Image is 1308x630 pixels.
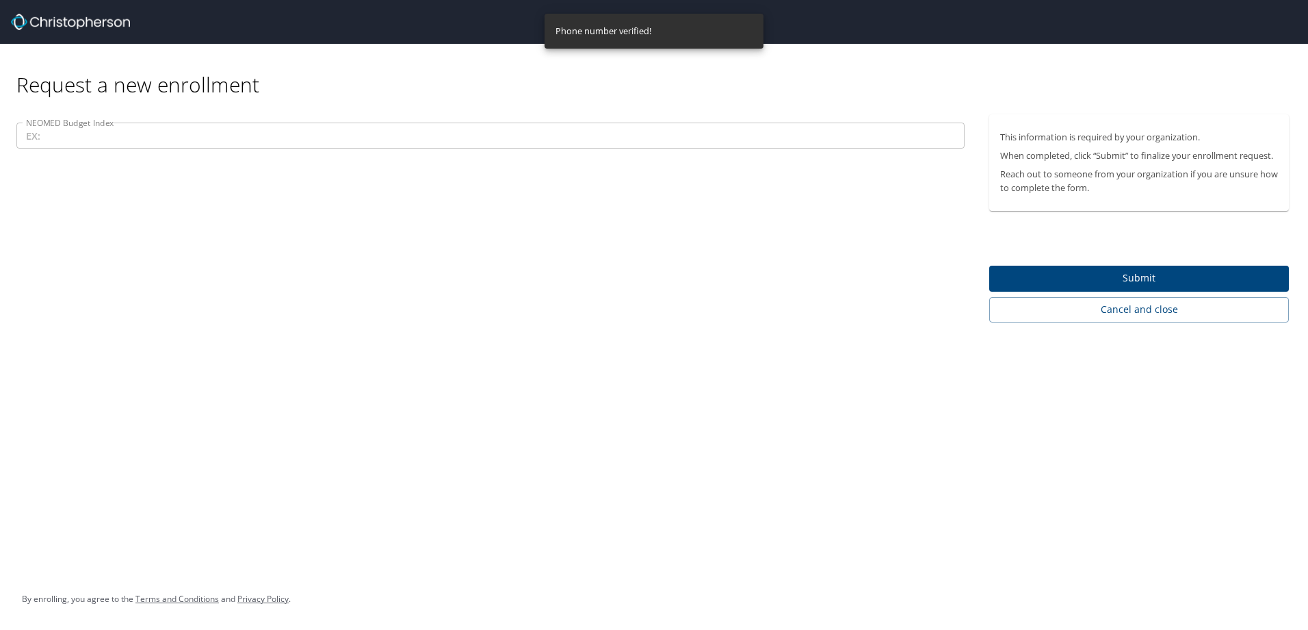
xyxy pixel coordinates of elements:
div: By enrolling, you agree to the and . [22,582,291,616]
img: cbt logo [11,14,130,30]
p: When completed, click “Submit” to finalize your enrollment request. [1000,149,1278,162]
input: EX: [16,123,965,149]
a: Terms and Conditions [135,593,219,605]
span: Submit [1000,270,1278,287]
div: Request a new enrollment [16,44,1300,98]
button: Submit [989,266,1289,292]
div: Phone number verified! [555,18,651,45]
span: Cancel and close [1000,301,1278,318]
a: Privacy Policy [237,593,289,605]
p: This information is required by your organization. [1000,131,1278,144]
p: Reach out to someone from your organization if you are unsure how to complete the form. [1000,168,1278,194]
button: Cancel and close [989,297,1289,323]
